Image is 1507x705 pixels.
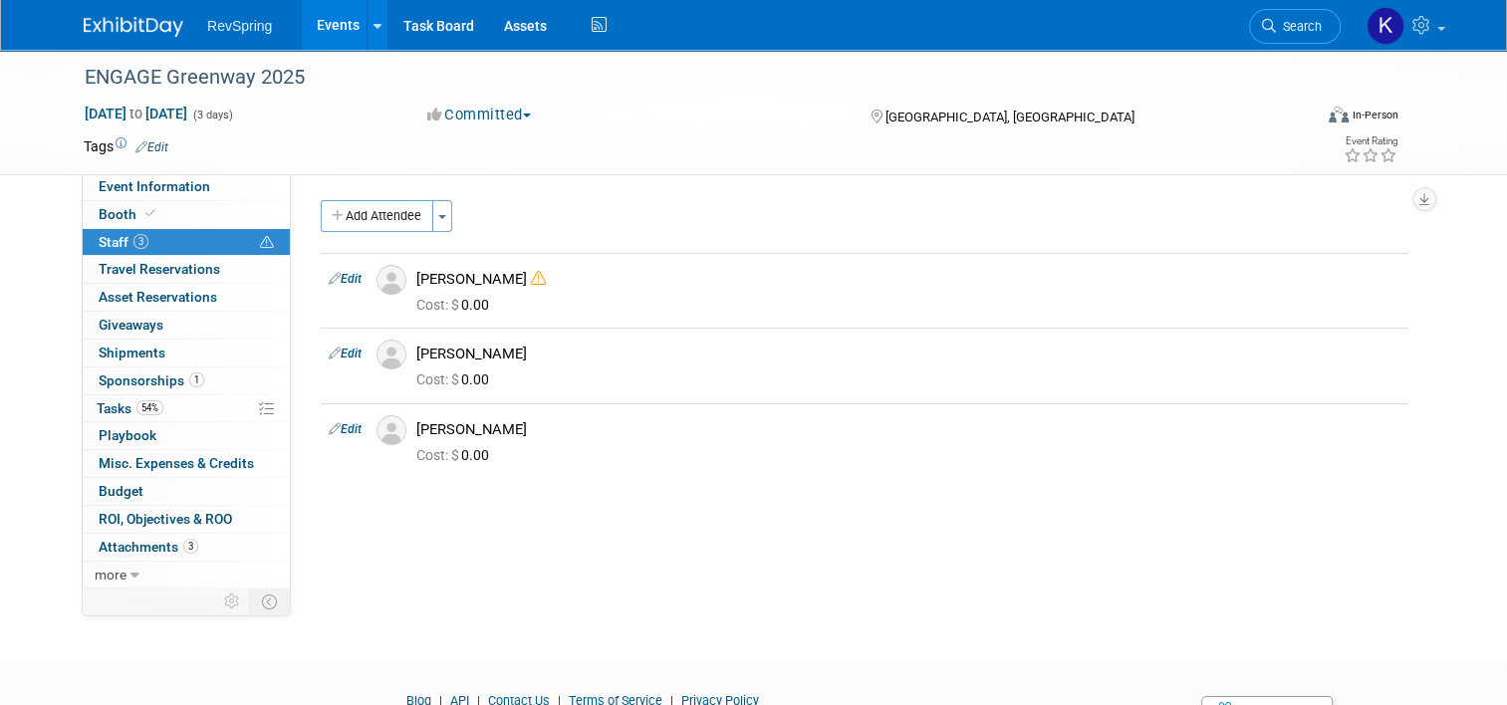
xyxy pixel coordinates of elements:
span: to [126,106,145,121]
span: 54% [136,400,163,415]
span: ROI, Objectives & ROO [99,511,232,527]
img: Associate-Profile-5.png [377,340,406,369]
a: Booth [83,201,290,228]
a: Asset Reservations [83,284,290,311]
span: Playbook [99,427,156,443]
span: Travel Reservations [99,261,220,277]
img: Associate-Profile-5.png [377,415,406,445]
a: Budget [83,478,290,505]
span: Search [1276,19,1322,34]
span: Budget [99,483,143,499]
a: Search [1249,9,1341,44]
span: Staff [99,234,148,250]
a: Playbook [83,422,290,449]
a: more [83,562,290,588]
span: 3 [183,539,198,554]
span: Cost: $ [416,371,461,387]
a: Edit [135,140,168,154]
span: Cost: $ [416,447,461,463]
div: ENGAGE Greenway 2025 [78,60,1287,96]
span: Sponsorships [99,372,204,388]
a: Event Information [83,173,290,200]
img: Format-Inperson.png [1329,107,1349,122]
span: Tasks [97,400,163,416]
span: 0.00 [416,447,497,463]
a: Staff3 [83,229,290,256]
i: Double-book Warning! [531,271,546,286]
a: Edit [329,272,362,286]
span: 0.00 [416,371,497,387]
span: Giveaways [99,317,163,333]
span: 1 [189,372,204,387]
span: 0.00 [416,297,497,313]
span: Potential Scheduling Conflict -- at least one attendee is tagged in another overlapping event. [260,234,274,252]
div: Event Format [1204,104,1398,133]
span: Asset Reservations [99,289,217,305]
span: [DATE] [DATE] [84,105,188,122]
span: Cost: $ [416,297,461,313]
a: Misc. Expenses & Credits [83,450,290,477]
a: Sponsorships1 [83,367,290,394]
button: Add Attendee [321,200,433,232]
a: Travel Reservations [83,256,290,283]
td: Tags [84,136,168,156]
a: Tasks54% [83,395,290,422]
div: [PERSON_NAME] [416,345,1400,363]
a: ROI, Objectives & ROO [83,506,290,533]
td: Personalize Event Tab Strip [215,588,250,614]
span: Attachments [99,539,198,555]
span: (3 days) [191,109,233,121]
a: Giveaways [83,312,290,339]
span: RevSpring [207,18,272,34]
div: [PERSON_NAME] [416,270,1400,289]
span: Booth [99,206,159,222]
div: Event Rating [1344,136,1397,146]
img: Kelsey Culver [1367,7,1404,45]
td: Toggle Event Tabs [250,588,291,614]
a: Attachments3 [83,534,290,561]
a: Edit [329,347,362,360]
img: Associate-Profile-5.png [377,265,406,295]
i: Booth reservation complete [145,208,155,219]
a: Shipments [83,340,290,366]
a: Edit [329,422,362,436]
span: 3 [133,234,148,249]
span: Event Information [99,178,210,194]
img: ExhibitDay [84,17,183,37]
span: [GEOGRAPHIC_DATA], [GEOGRAPHIC_DATA] [885,110,1134,124]
div: [PERSON_NAME] [416,420,1400,439]
div: In-Person [1352,108,1398,122]
span: more [95,567,126,583]
span: Shipments [99,345,165,360]
button: Committed [420,105,539,125]
span: Misc. Expenses & Credits [99,455,254,471]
